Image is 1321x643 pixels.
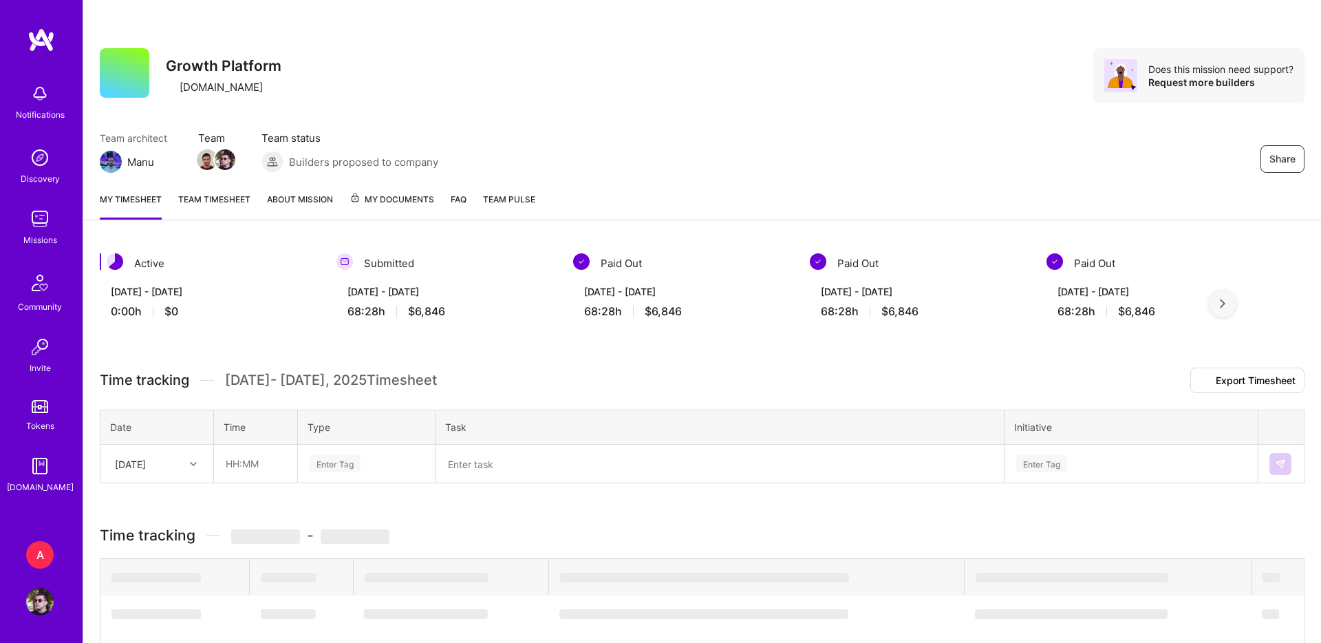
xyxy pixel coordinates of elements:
div: Discovery [21,171,60,186]
div: [DATE] - [DATE] [111,284,309,299]
span: Team status [261,131,438,145]
div: [DATE] - [DATE] [821,284,1019,299]
h3: Time tracking [100,527,1304,544]
span: Team [198,131,234,145]
div: Enter Tag [1016,453,1067,474]
button: Export Timesheet [1190,368,1304,393]
img: discovery [26,144,54,171]
img: Team Member Avatar [215,149,235,170]
img: right [1220,299,1225,308]
div: 68:28 h [347,304,546,319]
div: [DATE] - [DATE] [347,284,546,299]
span: My Documents [350,192,434,207]
a: My timesheet [100,192,162,220]
span: ‌ [1262,609,1279,619]
span: $0 [164,304,178,319]
span: Time tracking [100,372,189,389]
span: ‌ [261,573,316,582]
img: Avatar [1104,59,1137,92]
div: Community [18,299,62,314]
img: User Avatar [26,588,54,615]
div: Notifications [16,107,65,122]
i: icon Mail [160,156,171,167]
span: ‌ [365,573,488,582]
span: ‌ [1263,573,1280,582]
a: Team Pulse [483,192,535,220]
img: Builders proposed to company [261,151,283,173]
div: Paid Out [810,253,1030,273]
span: ‌ [111,609,201,619]
div: Time [224,420,288,434]
img: Submit [1275,458,1286,470]
div: 68:28 h [584,304,782,319]
div: Active [100,253,320,273]
div: Manu [127,155,154,169]
a: My Documents [350,192,434,220]
span: Share [1269,152,1296,166]
img: Community [23,266,56,299]
span: - [231,527,389,544]
span: $6,846 [408,304,445,319]
img: Paid Out [573,253,590,270]
i: icon Download [1199,377,1210,386]
span: ‌ [261,609,316,619]
div: Does this mission need support? [1148,63,1293,76]
a: User Avatar [23,588,57,615]
h3: Growth Platform [166,57,281,74]
div: [DATE] [115,456,146,471]
img: teamwork [26,205,54,233]
span: ‌ [560,573,849,582]
img: tokens [32,400,48,413]
span: Builders proposed to company [289,155,438,169]
th: Type [298,410,436,445]
i: icon Chevron [190,461,197,467]
span: ‌ [231,529,300,544]
img: Active [107,253,123,270]
div: 0:00 h [111,304,309,319]
div: Missions [23,233,57,247]
span: Team Pulse [483,194,535,204]
div: Initiative [1014,420,1248,434]
img: Team Architect [100,151,122,173]
span: $6,846 [645,304,682,319]
a: Team Member Avatar [198,148,216,171]
img: guide book [26,452,54,480]
span: [DATE] - [DATE] , 2025 Timesheet [225,372,437,389]
span: ‌ [321,529,389,544]
a: FAQ [451,192,466,220]
div: Invite [30,361,51,375]
img: Paid Out [1046,253,1063,270]
img: Paid Out [810,253,826,270]
th: Date [100,410,214,445]
div: [DATE] - [DATE] [1057,284,1256,299]
img: logo [28,28,55,52]
img: bell [26,80,54,107]
div: [DOMAIN_NAME] [166,80,263,94]
span: Team architect [100,131,171,145]
span: ‌ [975,609,1168,619]
div: 68:28 h [1057,304,1256,319]
input: HH:MM [215,445,297,482]
button: Share [1260,145,1304,173]
div: Request more builders [1148,76,1293,89]
span: ‌ [559,609,848,619]
img: Team Member Avatar [197,149,217,170]
div: A [26,541,54,569]
img: Invite [26,333,54,361]
span: $6,846 [881,304,919,319]
div: Enter Tag [310,453,361,474]
i: icon CompanyGray [166,82,177,93]
div: [DOMAIN_NAME] [7,480,74,494]
div: Paid Out [573,253,793,273]
div: Tokens [26,419,54,433]
img: Submitted [336,253,353,270]
span: ‌ [976,573,1168,582]
div: 68:28 h [821,304,1019,319]
div: Paid Out [1046,253,1267,273]
span: $6,846 [1118,304,1155,319]
span: ‌ [111,573,201,582]
th: Task [436,410,1005,445]
a: About Mission [267,192,333,220]
a: A [23,541,57,569]
a: Team timesheet [178,192,250,220]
